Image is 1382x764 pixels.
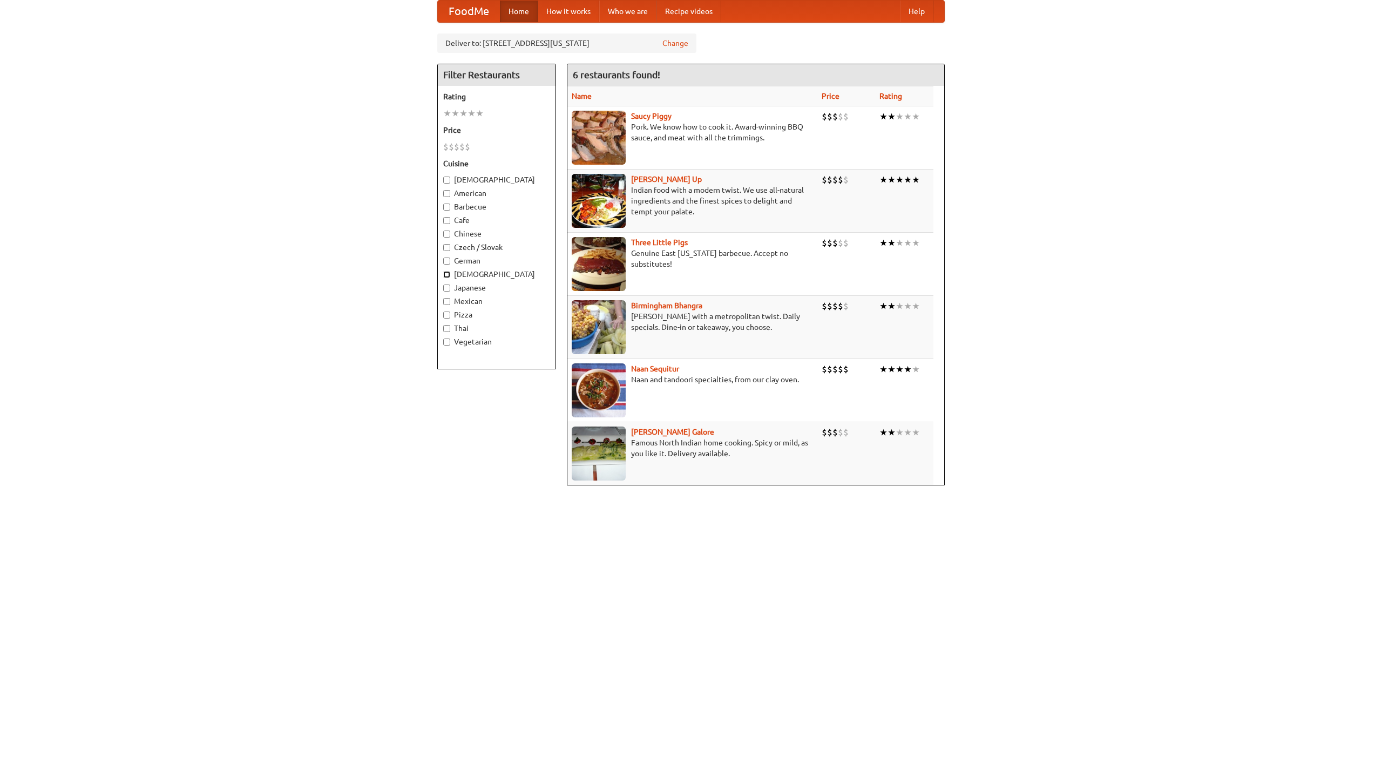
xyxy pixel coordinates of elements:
[904,427,912,438] li: ★
[832,111,838,123] li: $
[879,92,902,100] a: Rating
[572,300,626,354] img: bhangra.jpg
[443,188,550,199] label: American
[827,427,832,438] li: $
[631,428,714,436] a: [PERSON_NAME] Galore
[459,141,465,153] li: $
[443,201,550,212] label: Barbecue
[572,248,813,269] p: Genuine East [US_STATE] barbecue. Accept no substitutes!
[843,174,849,186] li: $
[449,141,454,153] li: $
[443,269,550,280] label: [DEMOGRAPHIC_DATA]
[896,111,904,123] li: ★
[443,125,550,136] h5: Price
[443,177,450,184] input: [DEMOGRAPHIC_DATA]
[838,174,843,186] li: $
[500,1,538,22] a: Home
[822,174,827,186] li: $
[827,174,832,186] li: $
[572,121,813,143] p: Pork. We know how to cook it. Award-winning BBQ sauce, and meat with all the trimmings.
[888,300,896,312] li: ★
[443,190,450,197] input: American
[900,1,933,22] a: Help
[443,107,451,119] li: ★
[572,427,626,481] img: currygalore.jpg
[631,112,672,120] a: Saucy Piggy
[832,174,838,186] li: $
[904,174,912,186] li: ★
[443,217,450,224] input: Cafe
[838,427,843,438] li: $
[822,363,827,375] li: $
[465,141,470,153] li: $
[838,237,843,249] li: $
[443,158,550,169] h5: Cuisine
[572,92,592,100] a: Name
[443,323,550,334] label: Thai
[896,427,904,438] li: ★
[832,237,838,249] li: $
[443,271,450,278] input: [DEMOGRAPHIC_DATA]
[843,237,849,249] li: $
[443,215,550,226] label: Cafe
[631,364,679,373] b: Naan Sequitur
[438,1,500,22] a: FoodMe
[572,174,626,228] img: curryup.jpg
[827,300,832,312] li: $
[827,237,832,249] li: $
[879,363,888,375] li: ★
[572,237,626,291] img: littlepigs.jpg
[656,1,721,22] a: Recipe videos
[443,231,450,238] input: Chinese
[896,363,904,375] li: ★
[879,427,888,438] li: ★
[443,325,450,332] input: Thai
[662,38,688,49] a: Change
[904,111,912,123] li: ★
[443,336,550,347] label: Vegetarian
[822,300,827,312] li: $
[843,111,849,123] li: $
[443,312,450,319] input: Pizza
[631,238,688,247] b: Three Little Pigs
[888,427,896,438] li: ★
[572,111,626,165] img: saucy.jpg
[443,258,450,265] input: German
[838,300,843,312] li: $
[443,228,550,239] label: Chinese
[443,141,449,153] li: $
[438,64,555,86] h4: Filter Restaurants
[443,285,450,292] input: Japanese
[912,427,920,438] li: ★
[631,301,702,310] a: Birmingham Bhangra
[838,111,843,123] li: $
[888,363,896,375] li: ★
[443,309,550,320] label: Pizza
[572,363,626,417] img: naansequitur.jpg
[843,300,849,312] li: $
[437,33,696,53] div: Deliver to: [STREET_ADDRESS][US_STATE]
[896,237,904,249] li: ★
[879,237,888,249] li: ★
[451,107,459,119] li: ★
[631,175,702,184] a: [PERSON_NAME] Up
[838,363,843,375] li: $
[443,204,450,211] input: Barbecue
[912,300,920,312] li: ★
[822,427,827,438] li: $
[443,339,450,346] input: Vegetarian
[443,242,550,253] label: Czech / Slovak
[572,311,813,333] p: [PERSON_NAME] with a metropolitan twist. Daily specials. Dine-in or takeaway, you choose.
[832,300,838,312] li: $
[443,296,550,307] label: Mexican
[827,111,832,123] li: $
[896,174,904,186] li: ★
[843,427,849,438] li: $
[599,1,656,22] a: Who we are
[888,111,896,123] li: ★
[822,111,827,123] li: $
[572,374,813,385] p: Naan and tandoori specialties, from our clay oven.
